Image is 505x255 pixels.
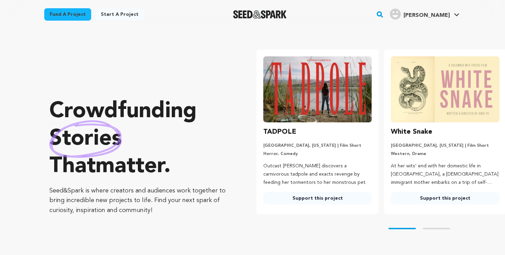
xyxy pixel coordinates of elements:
[233,10,287,19] img: Seed&Spark Logo Dark Mode
[263,162,372,187] p: Outcast [PERSON_NAME] discovers a carnivorous tadpole and exacts revenge by feeding her tormentor...
[233,10,287,19] a: Seed&Spark Homepage
[390,9,450,20] div: Lindsey v.'s Profile
[391,162,500,187] p: At her wits’ end with her domestic life in [GEOGRAPHIC_DATA], a [DEMOGRAPHIC_DATA] immigrant moth...
[391,192,500,204] a: Support this project
[95,8,144,21] a: Start a project
[263,143,372,148] p: [GEOGRAPHIC_DATA], [US_STATE] | Film Short
[391,56,500,122] img: White Snake image
[49,98,229,180] p: Crowdfunding that .
[263,192,372,204] a: Support this project
[390,9,401,20] img: user.png
[96,156,164,178] span: matter
[391,151,500,157] p: Western, Drama
[49,186,229,215] p: Seed&Spark is where creators and audiences work together to bring incredible new projects to life...
[263,56,372,122] img: TADPOLE image
[263,151,372,157] p: Horror, Comedy
[388,7,461,20] a: Lindsey v.'s Profile
[263,126,296,137] h3: TADPOLE
[391,143,500,148] p: [GEOGRAPHIC_DATA], [US_STATE] | Film Short
[44,8,91,21] a: Fund a project
[388,7,461,22] span: Lindsey v.'s Profile
[404,13,450,18] span: [PERSON_NAME]
[49,120,122,158] img: hand sketched image
[391,126,432,137] h3: White Snake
